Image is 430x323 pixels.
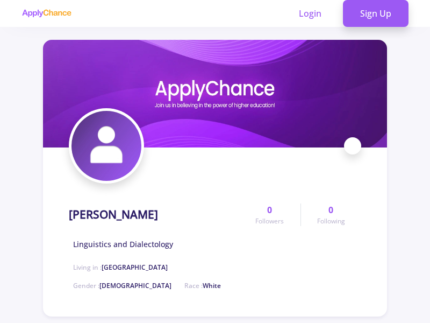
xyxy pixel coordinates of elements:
img: Muhammad Attarzadehcover image [43,40,387,148]
span: White [203,281,221,290]
span: Gender : [73,281,171,290]
span: 0 [328,203,333,216]
span: Race : [184,281,221,290]
img: Muhammad Attarzadehavatar [71,111,141,181]
h1: [PERSON_NAME] [69,208,158,221]
img: applychance logo text only [21,9,71,18]
span: Living in : [73,263,168,272]
span: 0 [267,203,272,216]
span: Following [317,216,345,226]
span: [DEMOGRAPHIC_DATA] [99,281,171,290]
span: Followers [255,216,284,226]
a: 0Following [300,203,361,226]
span: Linguistics and Dialectology [73,238,173,250]
a: 0Followers [239,203,300,226]
span: [GEOGRAPHIC_DATA] [102,263,168,272]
